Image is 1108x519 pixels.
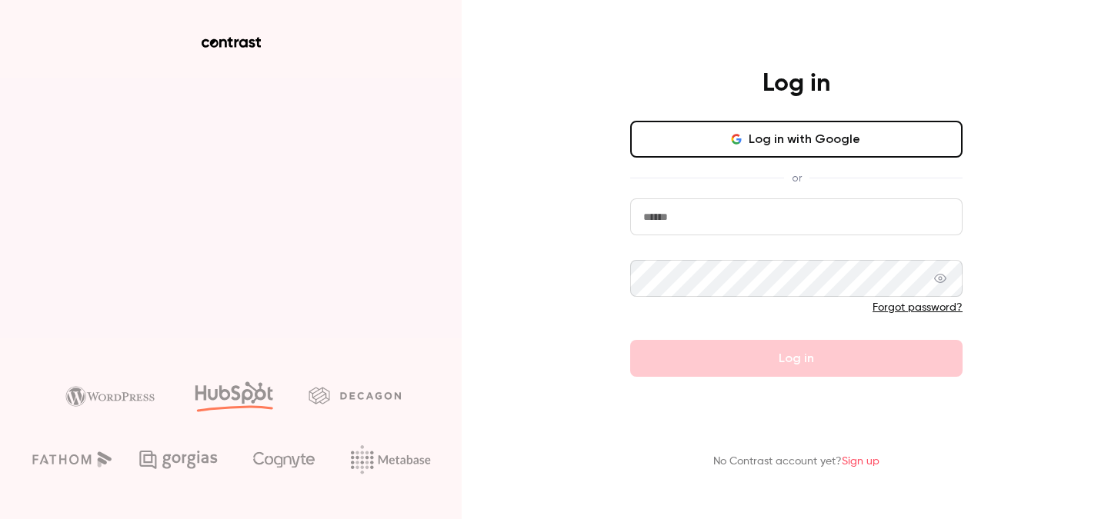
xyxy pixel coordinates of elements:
a: Forgot password? [873,302,963,313]
button: Log in with Google [630,121,963,158]
h4: Log in [763,68,830,99]
a: Sign up [842,456,879,467]
img: decagon [309,387,401,404]
p: No Contrast account yet? [713,454,879,470]
span: or [784,170,809,186]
